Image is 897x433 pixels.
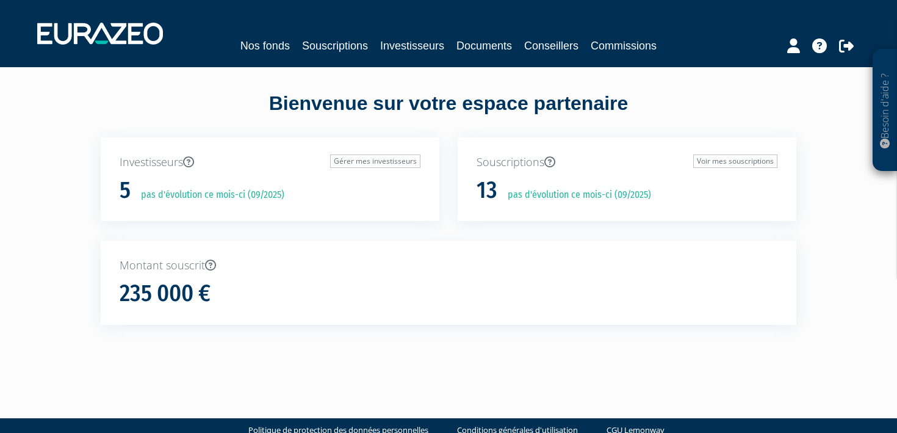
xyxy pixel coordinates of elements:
a: Documents [456,37,512,54]
img: 1732889491-logotype_eurazeo_blanc_rvb.png [37,23,163,45]
a: Nos fonds [240,37,290,54]
p: pas d'évolution ce mois-ci (09/2025) [499,188,651,202]
a: Gérer mes investisseurs [330,155,420,168]
a: Commissions [591,37,657,54]
a: Voir mes souscriptions [693,155,777,168]
a: Investisseurs [380,37,444,54]
h1: 235 000 € [120,281,211,307]
a: Conseillers [524,37,578,54]
p: Montant souscrit [120,258,777,274]
p: Souscriptions [477,155,777,170]
div: Bienvenue sur votre espace partenaire [92,90,805,137]
p: Besoin d'aide ? [878,56,892,166]
h1: 5 [120,178,131,203]
p: pas d'évolution ce mois-ci (09/2025) [132,188,284,202]
p: Investisseurs [120,155,420,170]
h1: 13 [477,178,497,203]
a: Souscriptions [302,37,368,54]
